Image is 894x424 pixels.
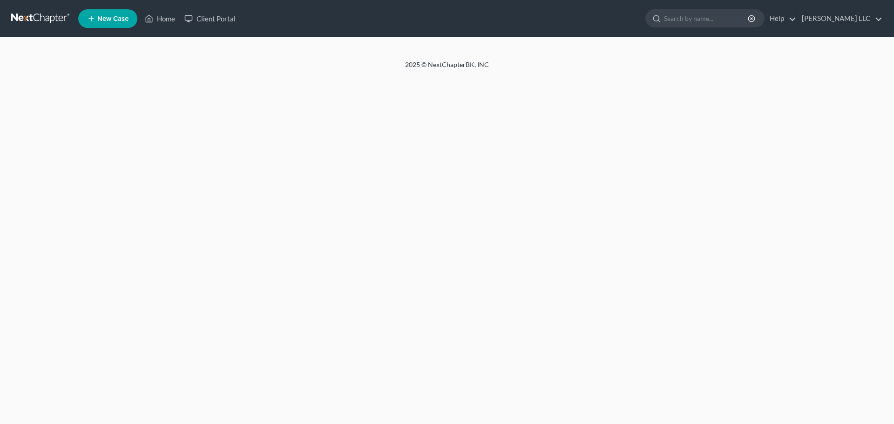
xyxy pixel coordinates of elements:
[180,10,240,27] a: Client Portal
[765,10,796,27] a: Help
[664,10,749,27] input: Search by name...
[182,60,712,77] div: 2025 © NextChapterBK, INC
[140,10,180,27] a: Home
[797,10,882,27] a: [PERSON_NAME] LLC
[97,15,129,22] span: New Case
